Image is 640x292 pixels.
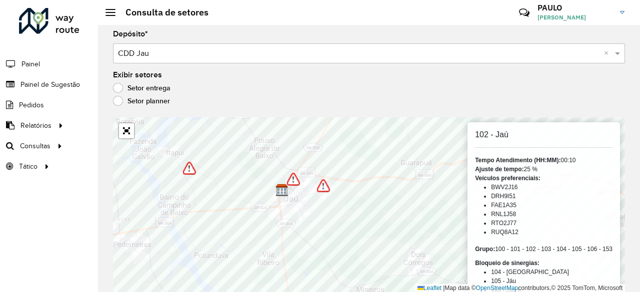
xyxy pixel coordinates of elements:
[491,201,612,210] li: FAE1A35
[21,59,40,69] span: Painel
[475,166,523,173] strong: Ajuste de tempo:
[604,47,612,59] span: Clear all
[417,285,441,292] a: Leaflet
[19,161,37,172] span: Tático
[491,210,612,219] li: RNL1J58
[317,179,330,192] img: Bloqueio de sinergias
[183,162,196,175] img: Bloqueio de sinergias
[119,123,134,138] a: Abrir mapa em tela cheia
[537,3,612,12] h3: PAULO
[475,156,612,165] div: 00:10
[113,96,170,106] label: Setor planner
[475,165,612,174] div: 25 %
[513,2,535,23] a: Contato Rápido
[19,100,44,110] span: Pedidos
[475,260,539,267] strong: Bloqueio de sinergias:
[491,183,612,192] li: BWV2J16
[113,83,170,93] label: Setor entrega
[113,28,148,40] label: Depósito
[476,285,518,292] a: OpenStreetMap
[475,157,560,164] strong: Tempo Atendimento (HH:MM):
[443,285,444,292] span: |
[20,141,50,151] span: Consultas
[491,277,612,286] li: 105 - Jáu
[115,7,208,18] h2: Consulta de setores
[491,219,612,228] li: RTO2J77
[537,13,612,22] span: [PERSON_NAME]
[475,245,612,254] div: 100 - 101 - 102 - 103 - 104 - 105 - 106 - 153
[113,69,162,81] label: Exibir setores
[475,130,612,139] h6: 102 - Jaú
[475,246,495,253] strong: Grupo:
[475,175,540,182] strong: Veículos preferenciais:
[20,120,51,131] span: Relatórios
[287,173,300,186] img: Bloqueio de sinergias
[491,192,612,201] li: DRH9I51
[491,268,612,277] li: 104 - [GEOGRAPHIC_DATA]
[491,228,612,237] li: RUQ8A12
[20,79,80,90] span: Painel de Sugestão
